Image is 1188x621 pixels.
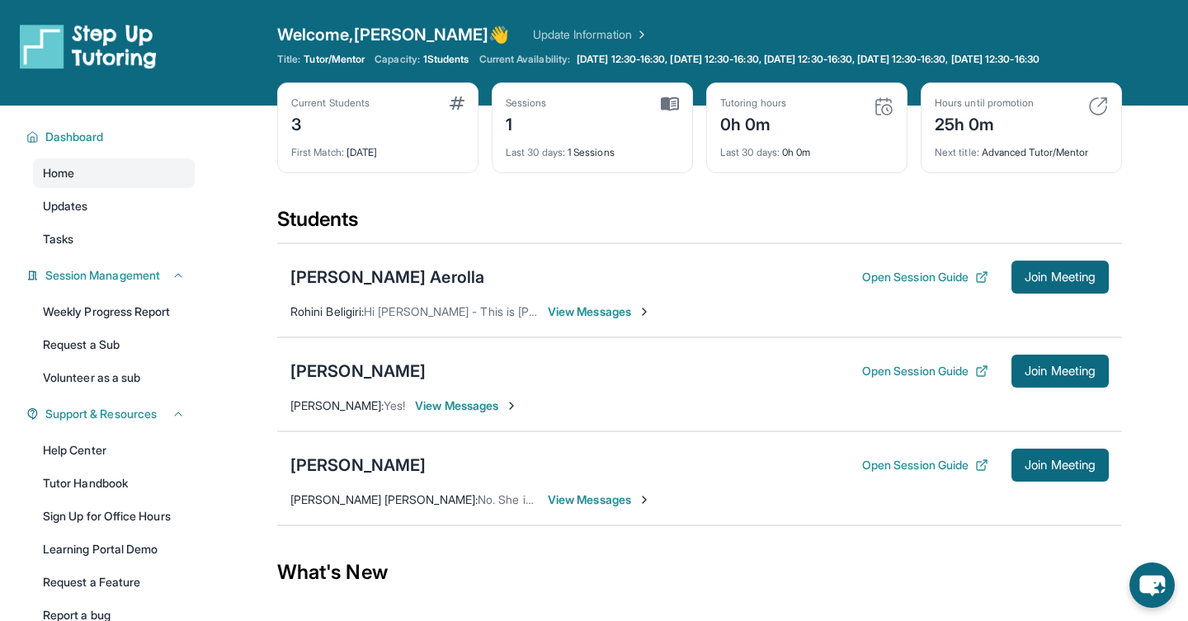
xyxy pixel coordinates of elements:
[364,304,1163,318] span: Hi [PERSON_NAME] - This is [PERSON_NAME]'s mother [PERSON_NAME]. Glad to hear from you and we are...
[632,26,648,43] img: Chevron Right
[862,363,988,379] button: Open Session Guide
[33,501,195,531] a: Sign Up for Office Hours
[1025,366,1096,376] span: Join Meeting
[290,398,384,412] span: [PERSON_NAME] :
[638,493,651,506] img: Chevron-Right
[43,198,88,214] span: Updates
[33,468,195,498] a: Tutor Handbook
[862,269,988,285] button: Open Session Guide
[20,23,157,69] img: logo
[290,454,426,477] div: [PERSON_NAME]
[423,53,469,66] span: 1 Students
[720,110,786,136] div: 0h 0m
[45,129,104,145] span: Dashboard
[39,406,185,422] button: Support & Resources
[1025,272,1096,282] span: Join Meeting
[290,360,426,383] div: [PERSON_NAME]
[1088,96,1108,116] img: card
[548,303,651,320] span: View Messages
[33,191,195,221] a: Updates
[1129,562,1175,608] button: chat-button
[291,110,370,136] div: 3
[935,136,1108,159] div: Advanced Tutor/Mentor
[375,53,420,66] span: Capacity:
[935,146,979,158] span: Next title :
[720,136,893,159] div: 0h 0m
[39,129,185,145] button: Dashboard
[506,136,679,159] div: 1 Sessions
[45,267,160,284] span: Session Management
[277,206,1122,242] div: Students
[478,492,662,506] span: No. She is still in school 7pm works
[1011,449,1109,482] button: Join Meeting
[874,96,893,116] img: card
[304,53,365,66] span: Tutor/Mentor
[661,96,679,111] img: card
[415,398,518,414] span: View Messages
[506,96,547,110] div: Sessions
[33,534,195,564] a: Learning Portal Demo
[277,53,300,66] span: Title:
[291,96,370,110] div: Current Students
[384,398,405,412] span: Yes!
[33,435,195,465] a: Help Center
[862,457,988,473] button: Open Session Guide
[573,53,1043,66] a: [DATE] 12:30-16:30, [DATE] 12:30-16:30, [DATE] 12:30-16:30, [DATE] 12:30-16:30, [DATE] 12:30-16:30
[33,158,195,188] a: Home
[450,96,464,110] img: card
[638,305,651,318] img: Chevron-Right
[33,363,195,393] a: Volunteer as a sub
[1011,355,1109,388] button: Join Meeting
[277,23,510,46] span: Welcome, [PERSON_NAME] 👋
[935,110,1034,136] div: 25h 0m
[577,53,1039,66] span: [DATE] 12:30-16:30, [DATE] 12:30-16:30, [DATE] 12:30-16:30, [DATE] 12:30-16:30, [DATE] 12:30-16:30
[505,399,518,412] img: Chevron-Right
[290,266,484,289] div: [PERSON_NAME] Aerolla
[33,330,195,360] a: Request a Sub
[33,567,195,597] a: Request a Feature
[1011,261,1109,294] button: Join Meeting
[43,231,73,247] span: Tasks
[39,267,185,284] button: Session Management
[291,136,464,159] div: [DATE]
[935,96,1034,110] div: Hours until promotion
[290,304,364,318] span: Rohini Beligiri :
[1025,460,1096,470] span: Join Meeting
[720,96,786,110] div: Tutoring hours
[290,492,478,506] span: [PERSON_NAME] [PERSON_NAME] :
[479,53,570,66] span: Current Availability:
[33,297,195,327] a: Weekly Progress Report
[33,224,195,254] a: Tasks
[291,146,344,158] span: First Match :
[720,146,780,158] span: Last 30 days :
[533,26,648,43] a: Update Information
[45,406,157,422] span: Support & Resources
[43,165,74,181] span: Home
[277,536,1122,609] div: What's New
[506,146,565,158] span: Last 30 days :
[506,110,547,136] div: 1
[548,492,651,508] span: View Messages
